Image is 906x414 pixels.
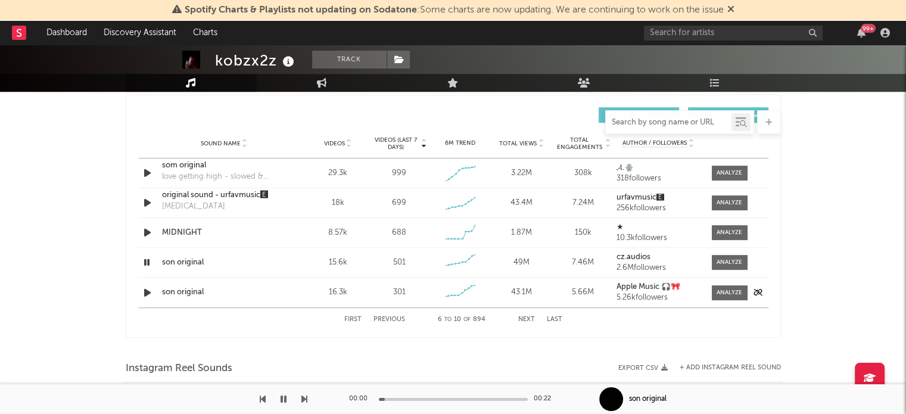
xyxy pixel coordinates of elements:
[617,204,699,213] div: 256k followers
[617,223,624,231] strong: ★
[617,175,699,183] div: 318 followers
[494,257,549,269] div: 49M
[617,283,699,291] a: Apple Music 🎧🎀
[201,140,241,147] span: Sound Name
[555,257,611,269] div: 7.46M
[162,201,225,213] div: [MEDICAL_DATA]
[494,167,549,179] div: 3.22M
[629,394,667,404] div: son original
[185,5,417,15] span: Spotify Charts & Playlists not updating on Sodatone
[617,283,680,291] strong: Apple Music 🎧🎀
[555,227,611,239] div: 150k
[392,197,406,209] div: 699
[162,189,287,201] a: original sound - urfavmusic🅴
[162,171,287,183] div: love getting high - slowed & reverb
[392,227,406,239] div: 688
[312,51,387,69] button: Track
[310,257,366,269] div: 15.6k
[555,136,603,151] span: Total Engagements
[617,164,634,172] strong: 𝓐.🪬
[162,257,287,269] a: son original
[499,140,537,147] span: Total Views
[393,287,405,298] div: 301
[518,316,535,323] button: Next
[349,392,373,406] div: 00:00
[617,253,650,261] strong: cz.audios
[555,197,611,209] div: 7.24M
[606,118,731,127] input: Search by song name or URL
[162,287,287,298] a: son original
[547,316,562,323] button: Last
[622,139,687,147] span: Author / Followers
[617,194,699,202] a: urfavmusic🅴
[373,316,405,323] button: Previous
[857,28,865,38] button: 99+
[688,107,768,123] button: Official(9)
[344,316,362,323] button: First
[162,227,287,239] a: MIDNIGHT
[185,21,226,45] a: Charts
[393,257,405,269] div: 501
[617,223,699,232] a: ★
[38,21,95,45] a: Dashboard
[126,362,232,376] span: Instagram Reel Sounds
[185,5,724,15] span: : Some charts are now updating. We are continuing to work on the issue
[618,365,668,372] button: Export CSV
[429,313,494,327] div: 6 10 894
[617,294,699,302] div: 5.26k followers
[555,287,611,298] div: 5.66M
[432,139,488,148] div: 6M Trend
[680,365,781,371] button: + Add Instagram Reel Sound
[444,317,452,322] span: to
[555,167,611,179] div: 308k
[162,160,287,172] a: som original
[861,24,876,33] div: 99 +
[494,227,549,239] div: 1.87M
[310,197,366,209] div: 18k
[617,194,664,201] strong: urfavmusic🅴
[95,21,185,45] a: Discovery Assistant
[534,392,558,406] div: 00:22
[215,51,297,70] div: kobzx2z
[310,167,366,179] div: 29.3k
[392,167,406,179] div: 999
[371,136,419,151] span: Videos (last 7 days)
[310,227,366,239] div: 8.57k
[310,287,366,298] div: 16.3k
[617,253,699,262] a: cz.audios
[617,234,699,242] div: 10.3k followers
[727,5,734,15] span: Dismiss
[599,107,679,123] button: UGC(885)
[668,365,781,371] div: + Add Instagram Reel Sound
[463,317,471,322] span: of
[644,26,823,41] input: Search for artists
[617,264,699,272] div: 2.6M followers
[494,287,549,298] div: 43.1M
[324,140,345,147] span: Videos
[494,197,549,209] div: 43.4M
[617,164,699,172] a: 𝓐.🪬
